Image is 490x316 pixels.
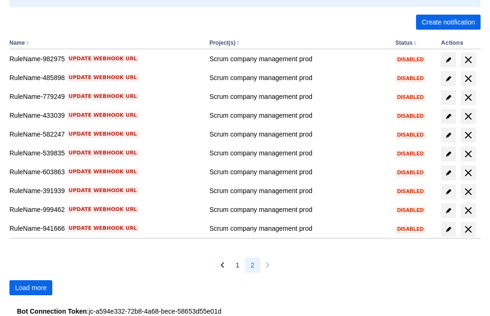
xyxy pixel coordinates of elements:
span: Disabled [395,57,425,62]
button: Previous [215,258,230,273]
span: delete [463,73,474,84]
span: Disabled [395,227,425,232]
div: Scrum company management prod [209,130,388,139]
span: delete [463,111,474,122]
button: Status [395,40,413,46]
span: Update webhook URL [69,74,137,81]
span: delete [463,205,474,216]
span: Update webhook URL [69,130,137,138]
div: RuleName-982975 [9,54,202,64]
div: RuleName-391939 [9,186,202,195]
div: Scrum company management prod [209,148,388,158]
div: Scrum company management prod [209,224,388,233]
div: RuleName-582247 [9,130,202,139]
span: edit [445,75,452,82]
div: RuleName-603863 [9,167,202,177]
span: Update webhook URL [69,187,137,194]
span: edit [445,56,452,64]
span: edit [445,131,452,139]
button: Load more [9,280,52,295]
div: RuleName-433039 [9,111,202,120]
div: RuleName-941666 [9,224,202,233]
span: Disabled [395,189,425,194]
span: Update webhook URL [69,149,137,157]
span: edit [445,226,452,233]
span: Update webhook URL [69,225,137,232]
div: RuleName-779249 [9,92,202,101]
span: Disabled [395,208,425,213]
button: Next [260,258,275,273]
button: Project(s) [209,40,235,46]
div: Scrum company management prod [209,167,388,177]
div: Scrum company management prod [209,92,388,101]
span: Update webhook URL [69,112,137,119]
button: Create notification [416,15,481,30]
span: Update webhook URL [69,55,137,63]
span: delete [463,148,474,160]
div: Scrum company management prod [209,54,388,64]
span: edit [445,150,452,158]
span: edit [445,113,452,120]
div: RuleName-539835 [9,148,202,158]
div: Scrum company management prod [209,205,388,214]
span: delete [463,224,474,235]
th: Actions [437,37,481,49]
button: Page 1 [230,258,245,273]
span: Disabled [395,170,425,175]
div: RuleName-485898 [9,73,202,82]
span: Update webhook URL [69,93,137,100]
span: delete [463,54,474,65]
span: Update webhook URL [69,206,137,213]
span: 2 [251,258,254,273]
div: : jc-a594e332-72b8-4a68-bece-58653d55e01d [17,307,473,316]
button: Name [9,40,25,46]
span: delete [463,167,474,178]
nav: Pagination [215,258,275,273]
div: Scrum company management prod [209,73,388,82]
span: Create notification [422,15,475,30]
button: Page 2 [245,258,260,273]
span: delete [463,186,474,197]
span: Disabled [395,151,425,156]
span: delete [463,130,474,141]
span: 1 [236,258,239,273]
strong: Bot Connection Token [17,308,87,315]
span: edit [445,207,452,214]
div: Scrum company management prod [209,111,388,120]
span: Disabled [395,132,425,138]
span: delete [463,92,474,103]
span: edit [445,94,452,101]
div: RuleName-999462 [9,205,202,214]
span: Disabled [395,95,425,100]
span: Update webhook URL [69,168,137,176]
span: edit [445,188,452,195]
span: Disabled [395,76,425,81]
div: Scrum company management prod [209,186,388,195]
span: Load more [15,280,47,295]
span: edit [445,169,452,177]
span: Disabled [395,113,425,119]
